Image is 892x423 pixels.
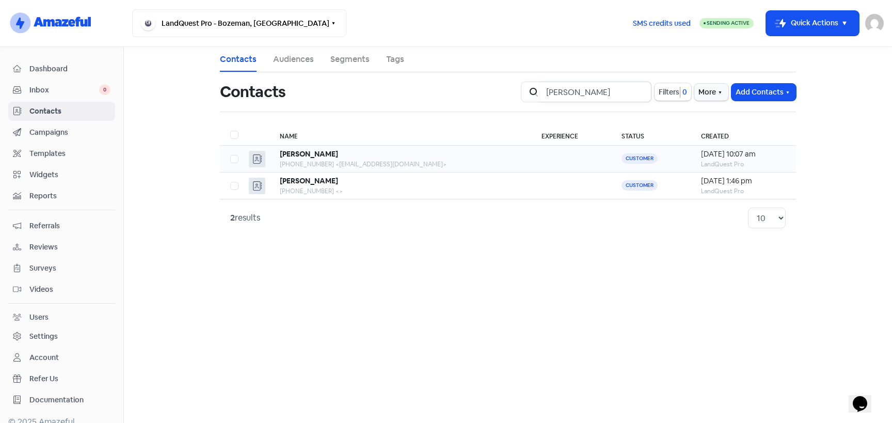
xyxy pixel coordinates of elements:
a: Users [8,308,115,327]
div: [PHONE_NUMBER] <> [280,186,521,196]
strong: 2 [230,212,235,223]
input: Search [540,82,651,102]
span: Sending Active [707,20,750,26]
span: Surveys [29,263,110,274]
th: Name [269,124,531,146]
div: LandQuest Pro [701,186,786,196]
span: Dashboard [29,64,110,74]
div: Users [29,312,49,323]
span: 0 [99,85,110,95]
a: Settings [8,327,115,346]
a: Reviews [8,238,115,257]
a: SMS credits used [624,17,699,28]
span: Campaigns [29,127,110,138]
a: Contacts [8,102,115,121]
h1: Contacts [220,75,285,108]
a: Segments [330,53,370,66]
th: Created [691,124,796,146]
th: Experience [531,124,611,146]
span: Widgets [29,169,110,180]
span: Reviews [29,242,110,253]
a: Contacts [220,53,257,66]
span: 0 [680,87,687,98]
th: Status [611,124,691,146]
span: Referrals [29,221,110,231]
span: Contacts [29,106,110,117]
button: LandQuest Pro - Bozeman, [GEOGRAPHIC_DATA] [132,9,346,37]
a: Inbox 0 [8,81,115,100]
button: Quick Actions [766,11,859,36]
a: Campaigns [8,123,115,142]
button: Filters0 [655,83,691,101]
a: Referrals [8,216,115,236]
div: LandQuest Pro [701,160,786,169]
a: Tags [386,53,404,66]
span: Templates [29,148,110,159]
b: [PERSON_NAME] [280,176,338,185]
div: Account [29,352,59,363]
a: Videos [8,280,115,299]
span: Inbox [29,85,99,96]
a: Audiences [273,53,314,66]
a: Templates [8,144,115,163]
a: Refer Us [8,369,115,388]
a: Surveys [8,259,115,278]
span: SMS credits used [633,18,691,29]
span: Documentation [29,395,110,405]
div: [PHONE_NUMBER] <[EMAIL_ADDRESS][DOMAIN_NAME]> [280,160,521,169]
button: Add Contacts [731,84,796,101]
span: Videos [29,284,110,295]
a: Reports [8,186,115,206]
img: User [865,14,884,33]
div: Settings [29,331,58,342]
span: Refer Us [29,373,110,384]
a: Widgets [8,165,115,184]
span: Customer [622,180,658,191]
a: Account [8,348,115,367]
button: More [694,84,728,101]
div: results [230,212,260,224]
b: [PERSON_NAME] [280,149,338,159]
a: Sending Active [699,17,754,29]
div: [DATE] 1:46 pm [701,176,786,186]
span: Filters [659,87,679,98]
a: Dashboard [8,59,115,79]
iframe: chat widget [849,382,882,413]
span: Customer [622,153,658,164]
a: Documentation [8,390,115,410]
div: [DATE] 10:07 am [701,149,786,160]
span: Reports [29,191,110,201]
